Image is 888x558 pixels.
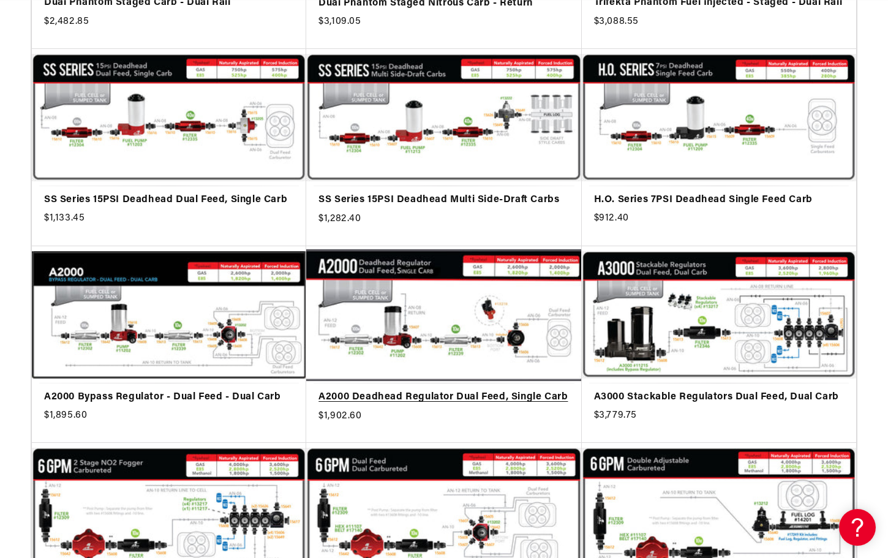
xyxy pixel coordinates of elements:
[594,192,844,208] a: H.O. Series 7PSI Deadhead Single Feed Carb
[594,390,844,405] a: A3000 Stackable Regulators Dual Feed, Dual Carb
[318,192,569,208] a: SS Series 15PSI Deadhead Multi Side-Draft Carbs
[318,390,569,405] a: A2000 Deadhead Regulator Dual Feed, Single Carb
[44,390,294,405] a: A2000 Bypass Regulator - Dual Feed - Dual Carb
[44,192,294,208] a: SS Series 15PSI Deadhead Dual Feed, Single Carb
